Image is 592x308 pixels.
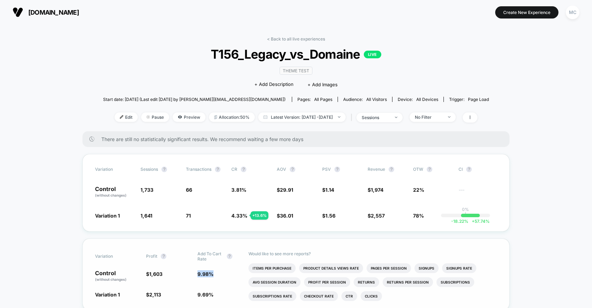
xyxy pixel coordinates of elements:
span: Page Load [468,97,489,102]
p: Control [95,270,139,282]
button: ? [241,167,246,172]
span: 9.98 % [197,271,214,277]
span: Add To Cart Rate [197,251,223,262]
li: Subscriptions [436,277,474,287]
span: 57.74 % [468,219,490,224]
button: ? [466,167,472,172]
span: Device: [392,97,443,102]
span: all pages [314,97,332,102]
p: Would like to see more reports? [248,251,497,256]
span: Profit [146,254,157,259]
img: calendar [263,115,267,119]
li: Pages Per Session [367,263,411,273]
img: end [448,116,450,118]
span: Variation 1 [95,292,120,298]
p: LIVE [364,51,381,58]
button: ? [334,167,340,172]
span: CI [459,167,497,172]
img: Visually logo [13,7,23,17]
span: + Add Images [308,82,338,87]
span: 78% [413,213,424,219]
span: All Visitors [366,97,387,102]
img: end [338,116,340,118]
span: $ [322,187,334,193]
li: Ctr [341,291,357,301]
button: ? [161,167,167,172]
li: Returns [354,277,379,287]
div: No Filter [415,115,443,120]
span: Variation [95,167,133,172]
span: 71 [186,213,191,219]
li: Profit Per Session [304,277,350,287]
p: Control [95,186,133,198]
span: 1,603 [149,271,163,277]
span: Sessions [140,167,158,172]
li: Signups [414,263,439,273]
span: Pause [141,112,169,122]
img: end [395,117,397,118]
li: Returns Per Session [383,277,433,287]
div: Pages: [297,97,332,102]
span: + [472,219,475,224]
div: Trigger: [449,97,489,102]
span: 36.01 [280,213,293,219]
button: ? [427,167,432,172]
span: Edit [115,112,138,122]
span: $ [277,213,293,219]
p: 0% [462,207,469,212]
span: 1,974 [371,187,383,193]
span: --- [459,188,497,198]
span: (without changes) [95,277,127,281]
li: Items Per Purchase [248,263,296,273]
span: Revenue [368,167,385,172]
div: sessions [362,115,390,120]
span: 1,733 [140,187,153,193]
span: 3.81 % [231,187,246,193]
span: CR [231,167,237,172]
span: 1.14 [325,187,334,193]
span: 4.33 % [231,213,247,219]
img: edit [120,115,123,119]
span: Transactions [186,167,211,172]
li: Signups Rate [442,263,476,273]
span: $ [368,187,383,193]
span: $ [146,292,161,298]
li: Clicks [361,291,382,301]
span: $ [368,213,385,219]
span: $ [322,213,335,219]
button: ? [227,254,232,259]
span: Start date: [DATE] (Last edit [DATE] by [PERSON_NAME][EMAIL_ADDRESS][DOMAIN_NAME]) [103,97,286,102]
li: Avg Session Duration [248,277,301,287]
button: ? [215,167,221,172]
div: Audience: [343,97,387,102]
span: T156_Legacy_vs_Domaine [122,47,469,61]
p: | [465,212,466,217]
li: Product Details Views Rate [299,263,363,273]
span: + Add Description [254,81,294,88]
span: OTW [413,167,452,172]
button: ? [290,167,295,172]
button: MC [564,5,582,20]
span: | [349,112,356,123]
span: 1.56 [325,213,335,219]
span: (without changes) [95,193,127,197]
span: $ [277,187,293,193]
span: PSV [322,167,331,172]
span: 29.91 [280,187,293,193]
span: [DOMAIN_NAME] [28,9,79,16]
button: ? [389,167,394,172]
span: There are still no statistically significant results. We recommend waiting a few more days [101,136,496,142]
span: 2,113 [149,292,161,298]
a: < Back to all live experiences [267,36,325,42]
button: [DOMAIN_NAME] [10,7,81,18]
li: Subscriptions Rate [248,291,296,301]
button: ? [161,254,166,259]
span: -18.22 % [451,219,468,224]
img: end [146,115,150,119]
span: Variation 1 [95,213,120,219]
div: MC [566,6,579,19]
span: Theme Test [280,67,312,75]
span: 22% [413,187,424,193]
span: all devices [416,97,438,102]
span: 1,641 [140,213,152,219]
